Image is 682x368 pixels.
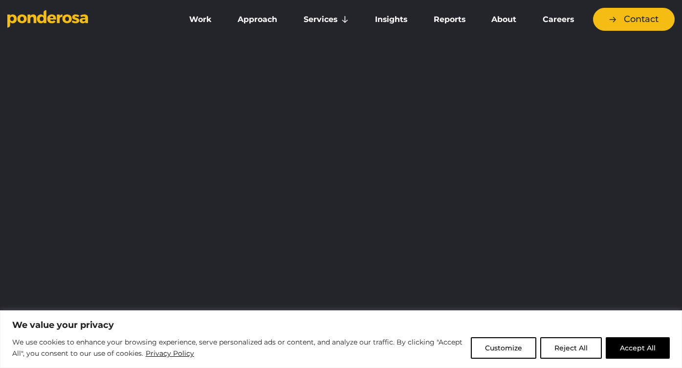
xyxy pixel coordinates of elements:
a: Careers [531,9,585,30]
p: We use cookies to enhance your browsing experience, serve personalized ads or content, and analyz... [12,337,463,360]
a: Insights [364,9,418,30]
a: Privacy Policy [145,347,195,359]
a: Go to homepage [7,10,163,29]
a: Approach [227,9,289,30]
button: Customize [471,337,536,359]
a: About [481,9,528,30]
p: We value your privacy [12,319,670,331]
button: Accept All [606,337,670,359]
a: Services [292,9,360,30]
a: Work [178,9,223,30]
a: Contact [593,8,675,31]
a: Reports [422,9,477,30]
button: Reject All [540,337,602,359]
